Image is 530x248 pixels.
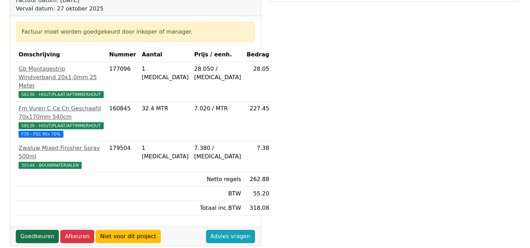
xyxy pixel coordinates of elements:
[16,48,106,62] th: Omschrijving
[191,172,244,187] td: Netto regels
[142,144,189,161] div: 1 [MEDICAL_DATA]
[19,144,104,161] div: Zwaluw Mixed Finisher Spray 500ml
[194,65,241,82] div: 28.050 / [MEDICAL_DATA]
[106,141,139,172] td: 179504
[19,131,63,138] span: F70 - FSC Mix 70%
[244,187,272,201] td: 55.20
[16,230,59,243] a: Goedkeuren
[16,5,175,13] div: Verval datum: 27 oktober 2025
[244,62,272,102] td: 28.05
[22,28,249,36] div: Factuur moet worden goedgekeurd door inkoper of manager.
[19,104,104,138] a: Fm Vuren C Ce Ch Geschaafd 70x170mm 540cm58130 - HOUT/PLAAT/AFTIMMERHOUT F70 - FSC Mix 70%
[142,104,189,113] div: 32.4 MTR
[60,230,94,243] a: Afkeuren
[96,230,161,243] a: Niet voor dit project
[106,48,139,62] th: Nummer
[244,201,272,215] td: 318.08
[19,65,104,98] a: Gb Montagestrip Windverband 20x1,0mm 25 Meter58130 - HOUT/PLAAT/AFTIMMERHOUT
[19,144,104,169] a: Zwaluw Mixed Finisher Spray 500ml30144 - BOUWMATERIALEN
[19,65,104,90] div: Gb Montagestrip Windverband 20x1,0mm 25 Meter
[142,65,189,82] div: 1 [MEDICAL_DATA]
[244,102,272,141] td: 227.45
[19,122,104,129] span: 58130 - HOUT/PLAAT/AFTIMMERHOUT
[191,187,244,201] td: BTW
[19,162,82,169] span: 30144 - BOUWMATERIALEN
[106,102,139,141] td: 160845
[139,48,192,62] th: Aantal
[194,144,241,161] div: 7.380 / [MEDICAL_DATA]
[191,201,244,215] td: Totaal inc BTW
[244,172,272,187] td: 262.88
[19,104,104,121] div: Fm Vuren C Ce Ch Geschaafd 70x170mm 540cm
[206,230,255,243] a: Advies vragen
[244,141,272,172] td: 7.38
[244,48,272,62] th: Bedrag
[19,91,104,98] span: 58130 - HOUT/PLAAT/AFTIMMERHOUT
[194,104,241,113] div: 7.020 / MTR
[191,48,244,62] th: Prijs / eenh.
[106,62,139,102] td: 177096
